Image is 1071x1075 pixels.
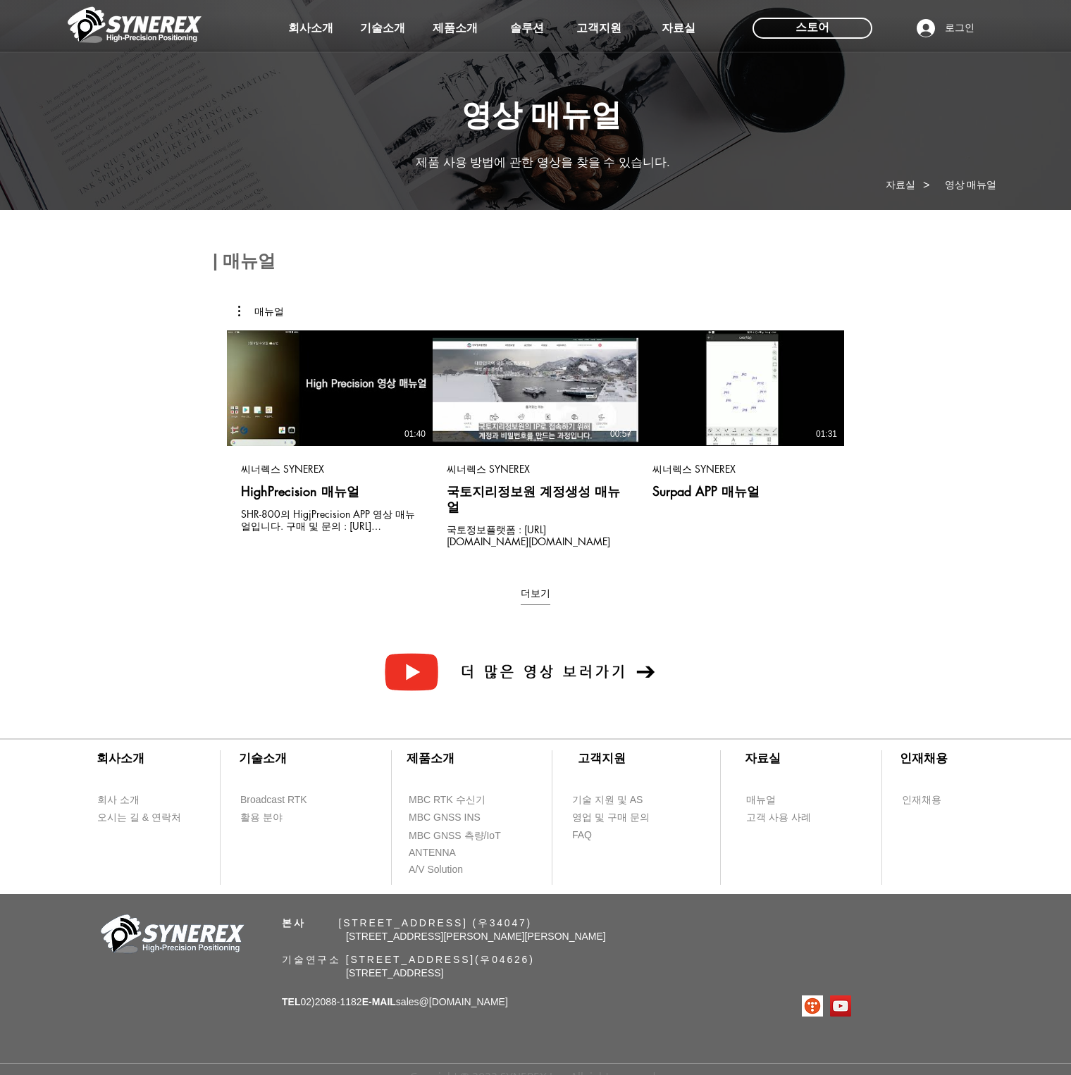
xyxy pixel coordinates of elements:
[97,809,192,826] a: 오시는 길 & 연락처
[362,996,396,1007] span: E-MAIL
[382,642,441,702] img: 다운로드-removebg-preview.png
[282,917,532,928] span: ​ [STREET_ADDRESS] (우34047)
[227,446,433,533] button: 씨너렉스 SYNEREXHighPrecision 매뉴얼SHR-800의 HigjPrecision APP 영상 매뉴얼입니다. 구매 및 문의 : https://synerex.kr
[830,995,851,1017] img: 유튜브 사회 아이콘
[224,328,847,552] div: 채널에 3개의 동영상이 있습니다. 더 많은 동영상을 확인하세요.
[97,793,140,807] span: 회사 소개
[97,791,178,809] a: 회사 소개
[802,995,823,1017] img: 티스토리로고
[753,18,872,39] div: 스토어
[409,811,481,825] span: MBC GNSS INS
[241,507,419,533] div: SHR-800의 HigjPrecision APP 영상 매뉴얼입니다. 구매 및 문의 : https://synerex.kr
[746,793,776,807] span: 매뉴얼
[652,463,736,475] div: 씨너렉스 SYNEREX
[745,809,827,826] a: 고객 사용 사례
[643,14,714,42] a: 자료실
[409,846,456,860] span: ANTENNA
[190,273,881,628] main: "매뉴얼" 채널 동영상 위젯
[360,21,405,36] span: 기술소개
[447,482,624,516] h3: 국토지리정보원 계정생성 매뉴얼
[564,14,634,42] a: 고객지원
[276,14,346,42] a: 회사소개
[282,996,508,1007] span: 02)2088-1182 sales
[407,752,454,765] span: ​제품소개
[241,482,359,500] h3: HighPrecision 매뉴얼
[97,811,181,825] span: 오시는 길 & 연락처
[745,752,781,765] span: ​자료실
[572,793,643,807] span: 기술 지원 및 AS
[901,791,968,809] a: 인재채용
[240,793,307,807] span: Broadcast RTK
[239,752,287,765] span: ​기술소개
[282,996,300,1007] span: TEL
[571,809,652,826] a: 영업 및 구매 문의
[572,811,650,825] span: 영업 및 구매 문의
[447,523,624,549] div: 국토정보플랫폼 : http://map.ngii.go.kr/mn/mainPage.do
[433,21,478,36] span: 제품소개
[571,826,652,844] a: FAQ
[346,931,606,942] span: [STREET_ADDRESS][PERSON_NAME][PERSON_NAME]
[940,21,979,35] span: 로그인
[93,913,248,959] img: 회사_로고-removebg-preview.png
[810,1014,1071,1075] iframe: Wix Chat
[816,429,837,439] div: 01:31
[662,21,695,36] span: 자료실
[409,863,463,877] span: A/V Solution
[408,827,531,845] a: MBC GNSS 측량/IoT
[347,14,418,42] a: 기술소개
[288,21,333,36] span: 회사소개
[240,791,321,809] a: Broadcast RTK
[795,20,829,35] span: 스토어
[802,995,851,1017] ul: SNS 모음
[213,251,276,271] span: ​| 매뉴얼
[572,828,592,843] span: FAQ
[409,793,485,807] span: MBC RTK 수신기
[492,14,562,42] a: 솔루션
[408,809,496,826] a: MBC GNSS INS
[282,917,306,928] span: 본사
[346,967,443,978] span: [STREET_ADDRESS]
[238,306,284,317] button: More actions for 매뉴얼
[420,14,490,42] a: 제품소개
[419,996,508,1007] a: @[DOMAIN_NAME]
[408,861,489,878] a: A/V Solution
[97,752,144,765] span: ​회사소개
[241,463,324,475] div: 씨너렉스 SYNEREX
[610,429,631,439] div: 00:57
[907,15,984,42] button: 로그인
[409,829,501,843] span: MBC GNSS 측량/IoT
[444,656,675,688] a: 더 많은 영상 보러가기
[404,429,426,439] div: 01:40
[68,4,202,46] img: 씨너렉스_White_simbol_대지 1.png
[433,446,638,548] button: 씨너렉스 SYNEREX국토지리정보원 계정생성 매뉴얼국토정보플랫폼 : http://map.ngii.go.kr/mn/mainPage.do
[254,306,284,317] div: 매뉴얼
[408,844,489,862] a: ANTENNA
[408,791,514,809] a: MBC RTK 수신기
[746,811,811,825] span: 고객 사용 사례
[745,791,827,809] a: 매뉴얼
[900,752,948,765] span: ​인재채용
[447,463,530,475] div: 씨너렉스 SYNEREX
[576,21,621,36] span: 고객지원
[638,446,844,500] button: 씨너렉스 SYNEREXSurpad APP 매뉴얼
[240,809,321,826] a: 활용 분야
[571,791,677,809] a: 기술 지원 및 AS
[652,482,760,500] h3: Surpad APP 매뉴얼
[510,21,544,36] span: 솔루션
[240,811,283,825] span: 활용 분야
[282,954,535,965] span: 기술연구소 [STREET_ADDRESS](우04626)
[902,793,941,807] span: 인재채용
[461,664,628,680] span: 더 많은 영상 보러가기
[521,587,550,606] button: 더보기
[578,752,626,765] span: ​고객지원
